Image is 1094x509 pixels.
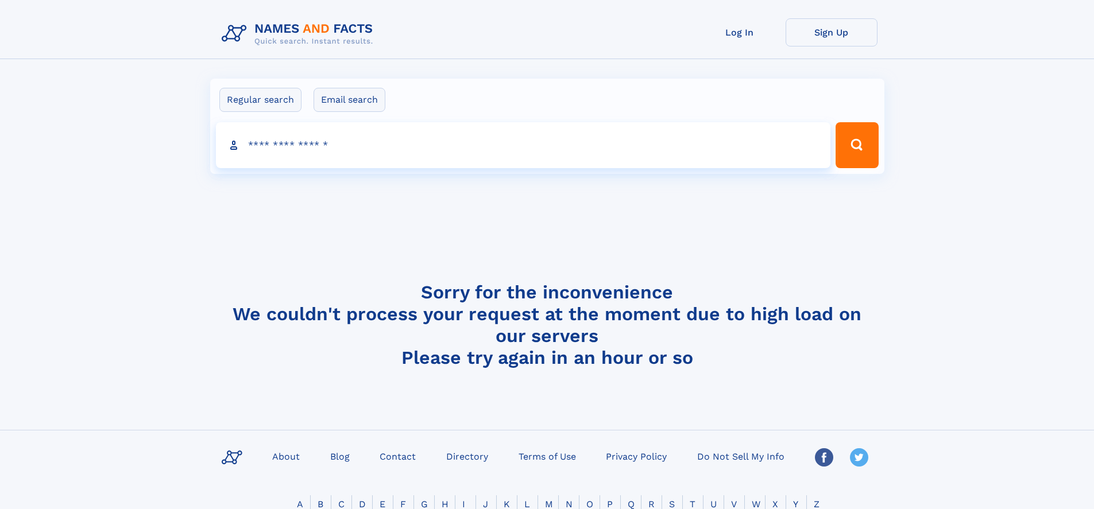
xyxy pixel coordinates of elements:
a: Sign Up [786,18,877,46]
input: search input [216,122,831,168]
label: Email search [314,88,385,112]
a: Log In [694,18,786,46]
img: Twitter [850,448,868,467]
a: Blog [326,448,354,464]
a: Contact [375,448,420,464]
button: Search Button [836,122,878,168]
a: Directory [442,448,493,464]
label: Regular search [219,88,301,112]
a: Do Not Sell My Info [693,448,789,464]
a: Terms of Use [514,448,581,464]
a: About [268,448,304,464]
img: Facebook [815,448,833,467]
img: Logo Names and Facts [217,18,382,49]
h4: Sorry for the inconvenience We couldn't process your request at the moment due to high load on ou... [217,281,877,368]
a: Privacy Policy [601,448,671,464]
